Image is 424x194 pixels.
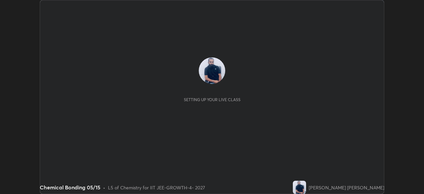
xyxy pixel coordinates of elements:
div: • [103,184,105,191]
div: [PERSON_NAME] [PERSON_NAME] [309,184,384,191]
div: L5 of Chemistry for IIT JEE-GROWTH-4- 2027 [108,184,205,191]
img: 97712866bd6d4418aeba2b5c5a56a52d.jpg [293,181,306,194]
div: Setting up your live class [184,97,240,102]
div: Chemical Bonding 05/15 [40,183,100,191]
img: 97712866bd6d4418aeba2b5c5a56a52d.jpg [199,57,225,84]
